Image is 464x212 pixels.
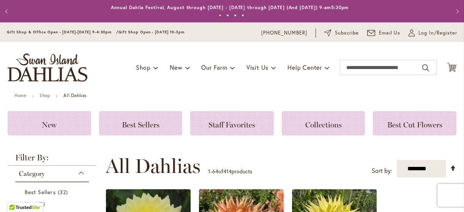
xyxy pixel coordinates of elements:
[261,29,307,37] a: [PHONE_NUMBER]
[118,30,185,35] span: Gift Shop Open - [DATE] 10-3pm
[111,5,349,10] a: Annual Dahlia Festival, August through [DATE] - [DATE] through [DATE] (And [DATE]) 9-am5:30pm
[136,63,151,71] span: Shop
[305,120,342,129] span: Collections
[25,200,36,207] span: New
[25,200,81,208] a: New
[8,154,96,166] strong: Filter By:
[99,111,183,135] a: Best Sellers
[287,63,322,71] span: Help Center
[201,63,227,71] span: Our Farm
[409,29,457,37] a: Log In/Register
[63,93,87,98] strong: All Dahlias
[234,14,237,17] button: 3 of 4
[25,188,81,196] a: Best Sellers
[418,29,457,37] span: Log In/Register
[335,29,359,37] span: Subscribe
[449,4,464,19] button: Next
[208,168,210,175] span: 1
[219,14,221,17] button: 1 of 4
[42,120,57,129] span: New
[208,120,255,129] span: Staff Favorites
[246,63,268,71] span: Visit Us
[7,30,118,35] span: Gift Shop & Office Open - [DATE]-[DATE] 9-4:30pm /
[25,188,56,196] span: Best Sellers
[379,29,401,37] span: Email Us
[170,63,182,71] span: New
[39,93,50,98] a: Shop
[282,111,365,135] a: Collections
[106,155,200,177] span: All Dahlias
[387,120,442,129] span: Best Cut Flowers
[8,111,91,135] a: New
[8,53,87,82] a: store logo
[6,185,27,206] iframe: Launch Accessibility Center
[208,165,252,177] p: - of products
[223,168,232,175] span: 414
[373,111,456,135] a: Best Cut Flowers
[212,168,218,175] span: 64
[58,188,70,196] span: 32
[122,120,159,129] span: Best Sellers
[367,29,401,37] a: Email Us
[14,93,26,98] a: Home
[226,14,229,17] button: 2 of 4
[324,29,359,37] a: Subscribe
[241,14,244,17] button: 4 of 4
[19,170,45,178] span: Category
[372,164,392,178] label: Sort by:
[190,111,274,135] a: Staff Favorites
[38,200,47,208] span: 3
